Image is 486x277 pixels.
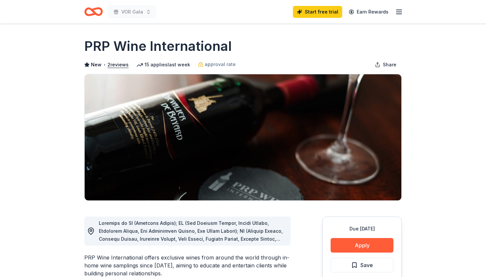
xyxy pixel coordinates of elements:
span: approval rate [205,60,236,68]
button: Save [331,258,393,272]
span: VOR Gala [121,8,143,16]
a: Start free trial [293,6,342,18]
button: VOR Gala [108,5,156,18]
span: Save [360,261,373,269]
span: New [91,61,101,69]
h1: PRP Wine International [84,37,232,55]
a: Earn Rewards [345,6,392,18]
div: Due [DATE] [331,225,393,233]
a: Home [84,4,103,19]
img: Image for PRP Wine International [85,74,401,200]
span: • [103,62,106,67]
button: Share [370,58,402,71]
a: approval rate [198,60,236,68]
button: 2reviews [107,61,129,69]
span: Share [383,61,396,69]
div: 15 applies last week [137,61,190,69]
button: Apply [331,238,393,253]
